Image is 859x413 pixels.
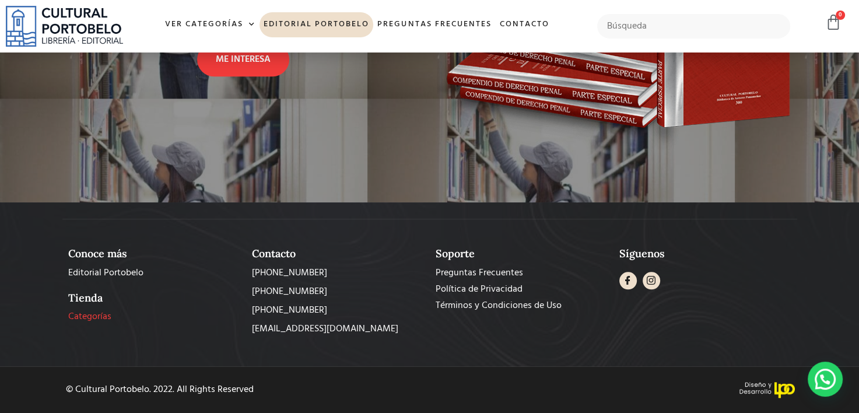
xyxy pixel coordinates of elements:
span: [PHONE_NUMBER] [252,266,327,280]
a: Ver Categorías [161,12,260,37]
span: Editorial Portobelo [68,266,143,280]
span: Política de Privacidad [436,282,523,296]
span: [PHONE_NUMBER] [252,303,327,317]
span: [PHONE_NUMBER] [252,285,327,299]
span: [EMAIL_ADDRESS][DOMAIN_NAME] [252,322,398,336]
h2: Contacto [252,247,424,260]
h2: Soporte [436,247,608,260]
a: Contacto [495,12,553,37]
a: [PHONE_NUMBER] [252,285,424,299]
span: Términos y Condiciones de Uso [436,299,562,313]
span: ME INTERESA [216,52,271,66]
a: Política de Privacidad [436,282,608,296]
div: © Cultural Portobelo. 2022. All Rights Reserved [66,385,420,394]
a: [EMAIL_ADDRESS][DOMAIN_NAME] [252,322,424,336]
a: [PHONE_NUMBER] [252,266,424,280]
input: Búsqueda [597,14,790,38]
h2: Síguenos [619,247,791,260]
a: Preguntas frecuentes [373,12,495,37]
a: Editorial Portobelo [68,266,240,280]
h2: Tienda [68,292,240,304]
a: Preguntas Frecuentes [436,266,608,280]
a: 0 [825,14,842,31]
h2: Conoce más [68,247,240,260]
a: ME INTERESA [197,43,289,76]
a: Términos y Condiciones de Uso [436,299,608,313]
a: [PHONE_NUMBER] [252,303,424,317]
a: Editorial Portobelo [260,12,373,37]
span: 0 [836,10,845,20]
a: Categorías [68,310,240,324]
span: Categorías [68,310,111,324]
span: Preguntas Frecuentes [436,266,523,280]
